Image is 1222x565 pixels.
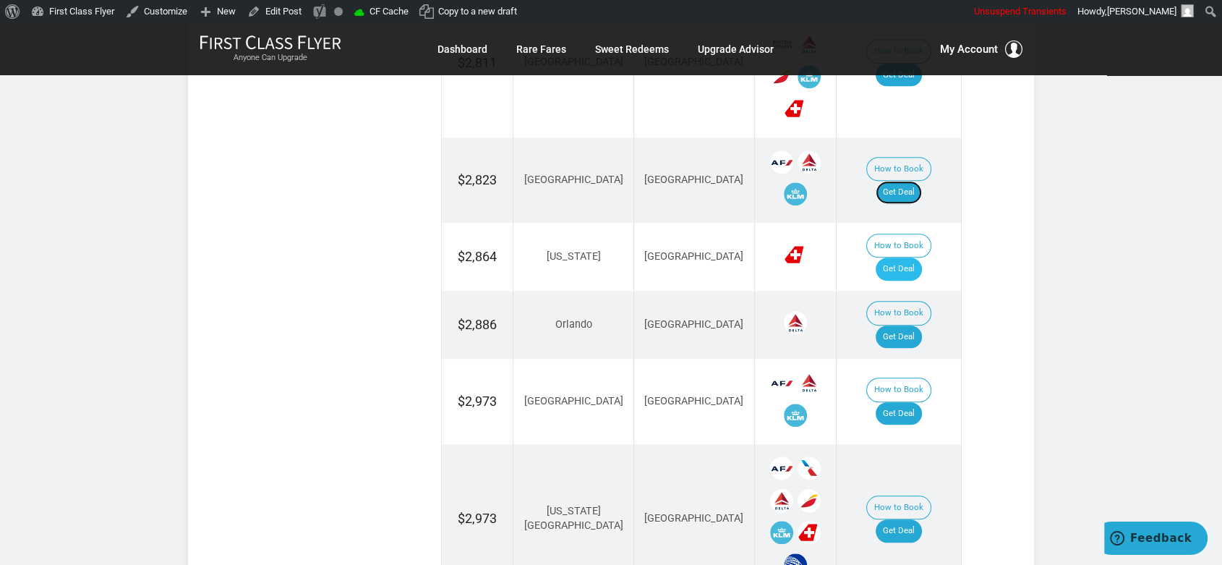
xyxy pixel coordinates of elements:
span: Air France [770,371,793,394]
span: $2,864 [458,249,497,264]
span: [GEOGRAPHIC_DATA] [524,395,623,407]
button: My Account [940,41,1022,58]
span: [GEOGRAPHIC_DATA] [524,174,623,186]
a: Get Deal [876,258,922,281]
iframe: Opens a widget where you can find more information [1104,522,1208,558]
span: $2,973 [458,394,497,409]
span: Delta Airlines [798,150,821,174]
span: [US_STATE] [546,250,600,263]
a: Upgrade Advisor [698,36,774,62]
button: How to Book [866,234,931,258]
span: Orlando [555,318,591,331]
a: Rare Fares [516,36,566,62]
span: My Account [940,41,998,58]
span: [US_STATE][GEOGRAPHIC_DATA] [524,505,623,532]
span: Iberia [798,489,821,512]
span: Swiss [784,243,807,266]
a: Get Deal [876,326,922,349]
a: Get Deal [876,181,922,204]
a: Sweet Redeems [595,36,669,62]
span: $2,886 [458,317,497,332]
span: American Airlines [798,456,821,480]
span: $2,973 [458,511,497,526]
span: [PERSON_NAME] [1107,6,1176,17]
span: KLM [770,521,793,544]
span: Swiss [798,521,821,544]
img: First Class Flyer [200,35,341,50]
span: KLM [798,65,821,88]
span: Swiss [784,97,807,120]
span: $2,823 [458,172,497,187]
span: KLM [784,182,807,205]
button: How to Book [866,496,931,520]
span: [GEOGRAPHIC_DATA] [644,512,743,524]
a: Get Deal [876,519,922,543]
a: Dashboard [437,36,487,62]
span: [GEOGRAPHIC_DATA] [644,318,743,331]
button: How to Book [866,378,931,402]
span: Air France [770,150,793,174]
span: [GEOGRAPHIC_DATA] [644,250,743,263]
button: How to Book [866,301,931,326]
span: Delta Airlines [798,371,821,394]
span: KLM [784,404,807,427]
span: Iberia [770,65,793,88]
span: Delta Airlines [784,311,807,334]
span: [GEOGRAPHIC_DATA] [644,395,743,407]
span: Delta Airlines [770,489,793,512]
span: Unsuspend Transients [974,6,1067,17]
button: How to Book [866,157,931,182]
a: First Class FlyerAnyone Can Upgrade [200,35,341,64]
a: Get Deal [876,402,922,425]
small: Anyone Can Upgrade [200,53,341,63]
span: Air France [770,456,793,480]
span: [GEOGRAPHIC_DATA] [644,174,743,186]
